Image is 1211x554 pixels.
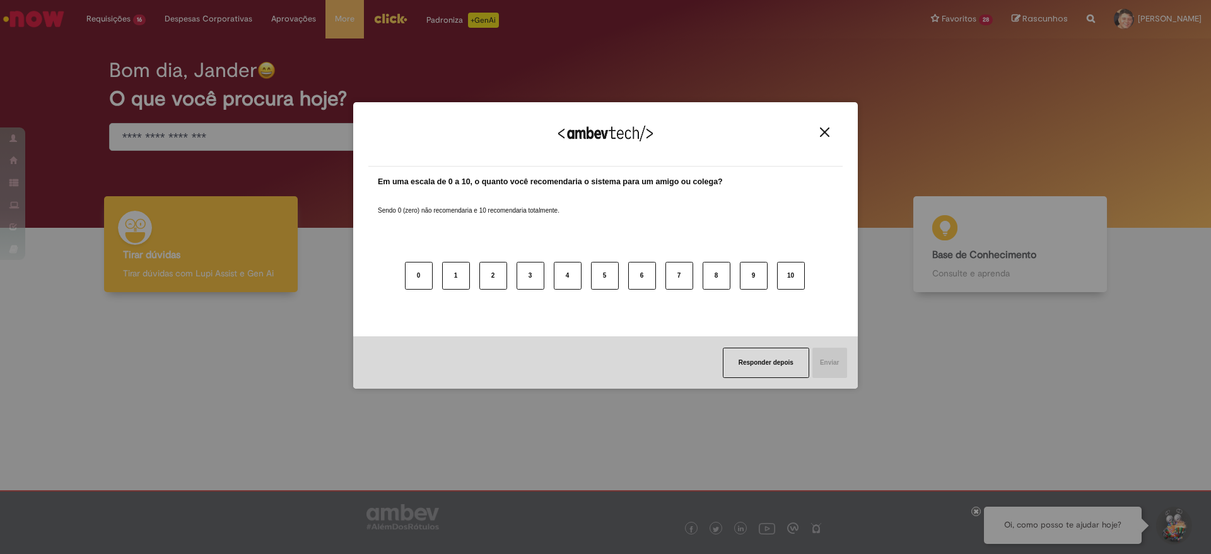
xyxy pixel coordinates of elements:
button: 5 [591,262,619,290]
button: 0 [405,262,433,290]
img: Logo Ambevtech [558,126,653,141]
button: 7 [665,262,693,290]
label: Em uma escala de 0 a 10, o quanto você recomendaria o sistema para um amigo ou colega? [378,176,723,188]
img: Close [820,127,829,137]
button: 2 [479,262,507,290]
label: Sendo 0 (zero) não recomendaria e 10 recomendaria totalmente. [378,191,559,215]
button: Close [816,127,833,138]
button: 10 [777,262,805,290]
button: 4 [554,262,582,290]
button: 3 [517,262,544,290]
button: 8 [703,262,730,290]
button: Responder depois [723,348,809,378]
button: 9 [740,262,768,290]
button: 6 [628,262,656,290]
button: 1 [442,262,470,290]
